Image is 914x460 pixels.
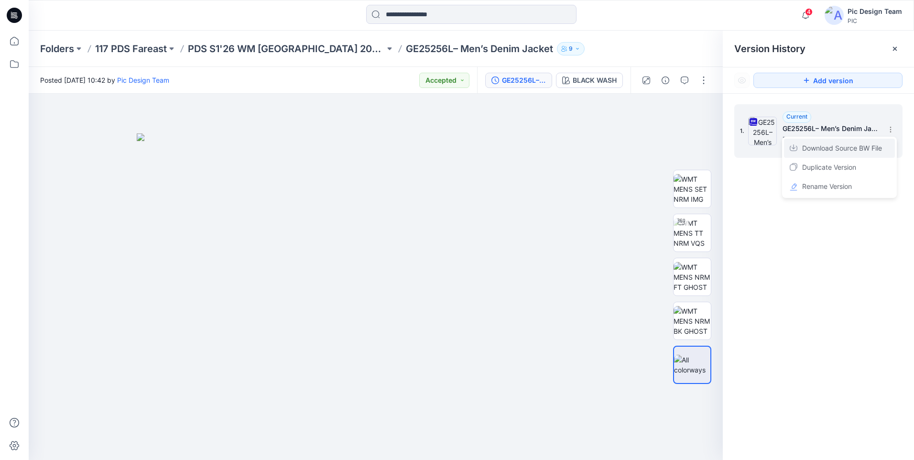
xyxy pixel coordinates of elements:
[573,75,617,86] div: BLACK WASH
[674,355,710,375] img: All colorways
[40,42,74,55] a: Folders
[802,142,882,154] span: Download Source BW File
[802,181,852,192] span: Rename Version
[674,306,711,336] img: WMT MENS NRM BK GHOST
[748,117,777,145] img: GE25256L– Men’s Denim Jacket
[786,113,807,120] span: Current
[40,75,169,85] span: Posted [DATE] 10:42 by
[734,43,805,55] span: Version History
[848,17,902,24] div: PIC
[740,127,744,135] span: 1.
[848,6,902,17] div: Pic Design Team
[406,42,553,55] p: GE25256L– Men’s Denim Jacket
[658,73,673,88] button: Details
[734,73,750,88] button: Show Hidden Versions
[188,42,385,55] a: PDS S1'26 WM [GEOGRAPHIC_DATA] 20250522_117_GC
[805,8,813,16] span: 4
[674,174,711,204] img: WMT MENS SET NRM IMG
[674,218,711,248] img: WMT MENS TT NRM VQS
[783,134,878,144] span: Posted by: Pic Design Team
[95,42,167,55] a: 117 PDS Fareast
[557,42,585,55] button: 9
[569,44,573,54] p: 9
[891,45,899,53] button: Close
[117,76,169,84] a: Pic Design Team
[783,123,878,134] h5: GE25256L– Men’s Denim Jacket
[802,162,856,173] span: Duplicate Version
[485,73,552,88] button: GE25256L– Men’s Denim Jacket
[753,73,903,88] button: Add version
[137,133,615,460] img: eyJhbGciOiJIUzI1NiIsImtpZCI6IjAiLCJzbHQiOiJzZXMiLCJ0eXAiOiJKV1QifQ.eyJkYXRhIjp7InR5cGUiOiJzdG9yYW...
[674,262,711,292] img: WMT MENS NRM FT GHOST
[502,75,546,86] div: GE25256L– Men’s Denim Jacket
[825,6,844,25] img: avatar
[556,73,623,88] button: BLACK WASH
